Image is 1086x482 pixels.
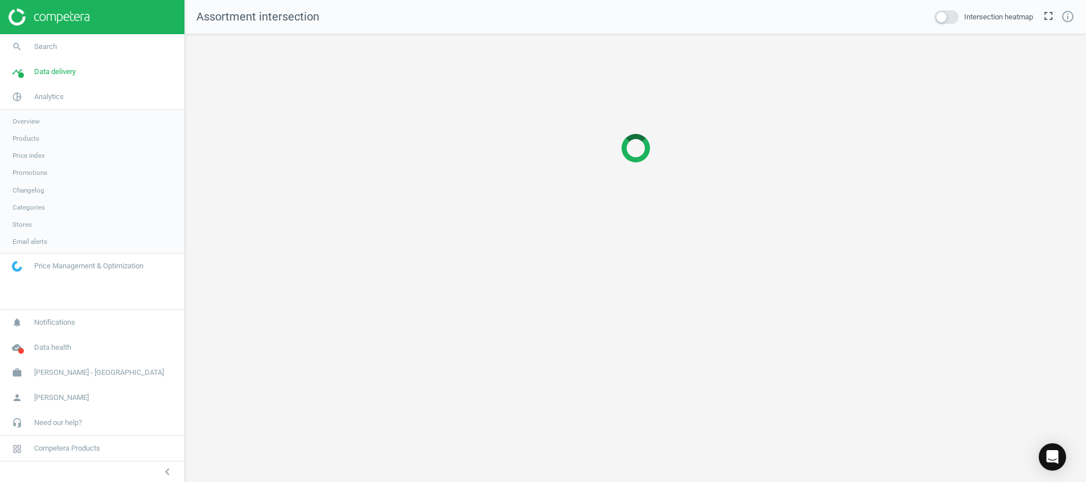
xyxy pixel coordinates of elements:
[161,465,174,479] i: chevron_left
[1061,10,1075,24] a: info_outline
[6,86,28,108] i: pie_chart_outlined
[34,42,57,52] span: Search
[34,342,71,353] span: Data health
[1039,443,1066,471] div: Open Intercom Messenger
[6,337,28,358] i: cloud_done
[153,464,182,479] button: chevron_left
[6,61,28,83] i: timeline
[34,418,82,428] span: Need our help?
[13,117,40,126] span: Overview
[6,412,28,434] i: headset_mic
[196,10,319,23] span: Assortment intersection
[12,261,22,272] img: wGWNvw8QSZomAAAAABJRU5ErkJggg==
[34,92,64,102] span: Analytics
[34,317,75,328] span: Notifications
[6,362,28,383] i: work
[6,312,28,333] i: notifications
[13,237,47,246] span: Email alerts
[964,12,1033,22] span: Intersection heatmap
[34,443,100,454] span: Competera Products
[34,67,76,77] span: Data delivery
[13,151,45,160] span: Price index
[34,261,143,271] span: Price Management & Optimization
[34,367,164,378] span: [PERSON_NAME] - [GEOGRAPHIC_DATA]
[6,387,28,409] i: person
[13,203,45,212] span: Categories
[13,134,39,143] span: Products
[9,9,89,26] img: ajHJNr6hYgQAAAAASUVORK5CYII=
[1061,10,1075,23] i: info_outline
[13,168,47,177] span: Promotions
[6,36,28,58] i: search
[34,393,89,403] span: [PERSON_NAME]
[1042,9,1055,23] i: fullscreen
[13,186,44,195] span: Changelog
[13,220,32,229] span: Stores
